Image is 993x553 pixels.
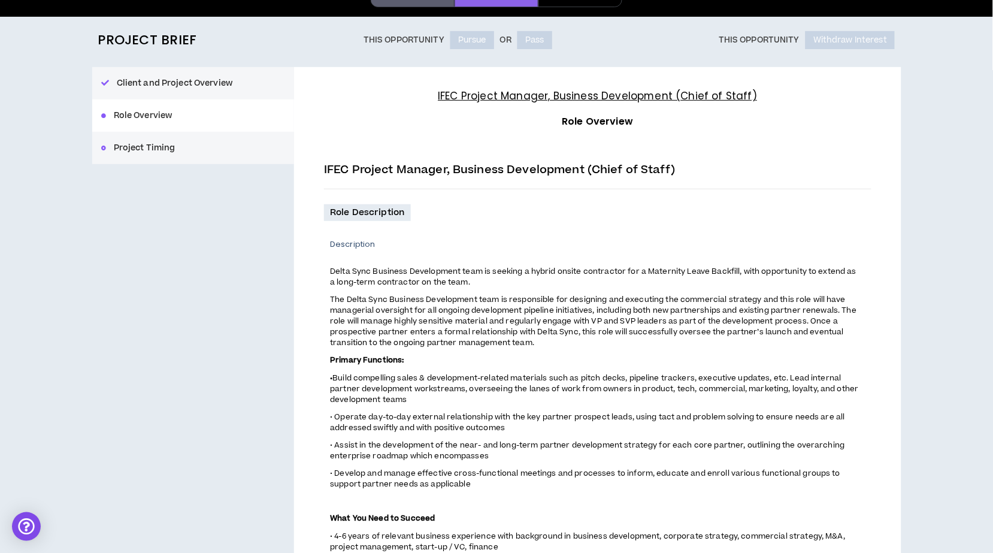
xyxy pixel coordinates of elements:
[98,32,197,48] h2: Project Brief
[719,35,800,45] p: This Opportunity
[330,373,859,405] span: Build compelling sales & development-related materials such as pitch decks, pipeline trackers, ex...
[517,31,552,49] button: Pass
[330,531,845,553] span: • 4-6 years of relevant business experience with background in business development, corporate st...
[324,114,871,129] h3: Role Overview
[330,239,862,250] p: Description
[330,373,332,383] strong: •
[806,31,895,49] button: Withdraw Interest
[330,294,856,348] span: The Delta Sync Business Development team is responsible for designing and executing the commercia...
[450,31,494,49] button: Pursue
[330,468,840,489] span: • Develop and manage effective cross-functional meetings and processes to inform, educate and enr...
[330,266,856,288] span: Delta Sync Business Development team is seeking a hybrid onsite contractor for a Maternity Leave ...
[500,35,511,45] p: Or
[330,513,435,524] strong: What You Need to Succeed
[364,35,444,45] p: This Opportunity
[330,440,844,461] span: • Assist in the development of the near- and long-term partner development strategy for each core...
[330,412,845,433] span: • Operate day-to-day external relationship with the key partner prospect leads, using tact and pr...
[324,162,871,179] p: IFEC Project Manager, Business Development (Chief of Staff)
[324,204,410,221] p: Role Description
[330,355,404,365] strong: Primary Functions:
[324,88,871,104] h4: IFEC Project Manager, Business Development (Chief of Staff)
[12,512,41,541] div: Open Intercom Messenger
